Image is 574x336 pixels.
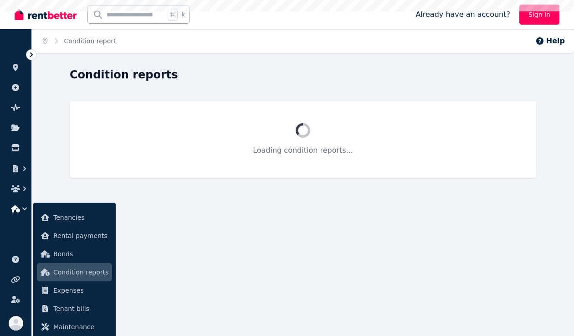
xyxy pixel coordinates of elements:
[37,263,112,281] a: Condition reports
[53,230,108,241] span: Rental payments
[37,300,112,318] a: Tenant bills
[519,5,559,25] a: Sign In
[32,29,127,53] nav: Breadcrumb
[53,212,108,223] span: Tenancies
[535,36,565,47] button: Help
[37,227,112,245] a: Rental payments
[53,267,108,278] span: Condition reports
[70,67,178,82] h1: Condition reports
[53,303,108,314] span: Tenant bills
[53,248,108,259] span: Bonds
[37,245,112,263] a: Bonds
[53,285,108,296] span: Expenses
[181,11,184,18] span: k
[92,145,514,156] p: Loading condition reports...
[37,208,112,227] a: Tenancies
[64,36,116,46] span: Condition report
[37,281,112,300] a: Expenses
[37,318,112,336] a: Maintenance
[415,9,510,20] span: Already have an account?
[15,8,77,21] img: RentBetter
[53,321,108,332] span: Maintenance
